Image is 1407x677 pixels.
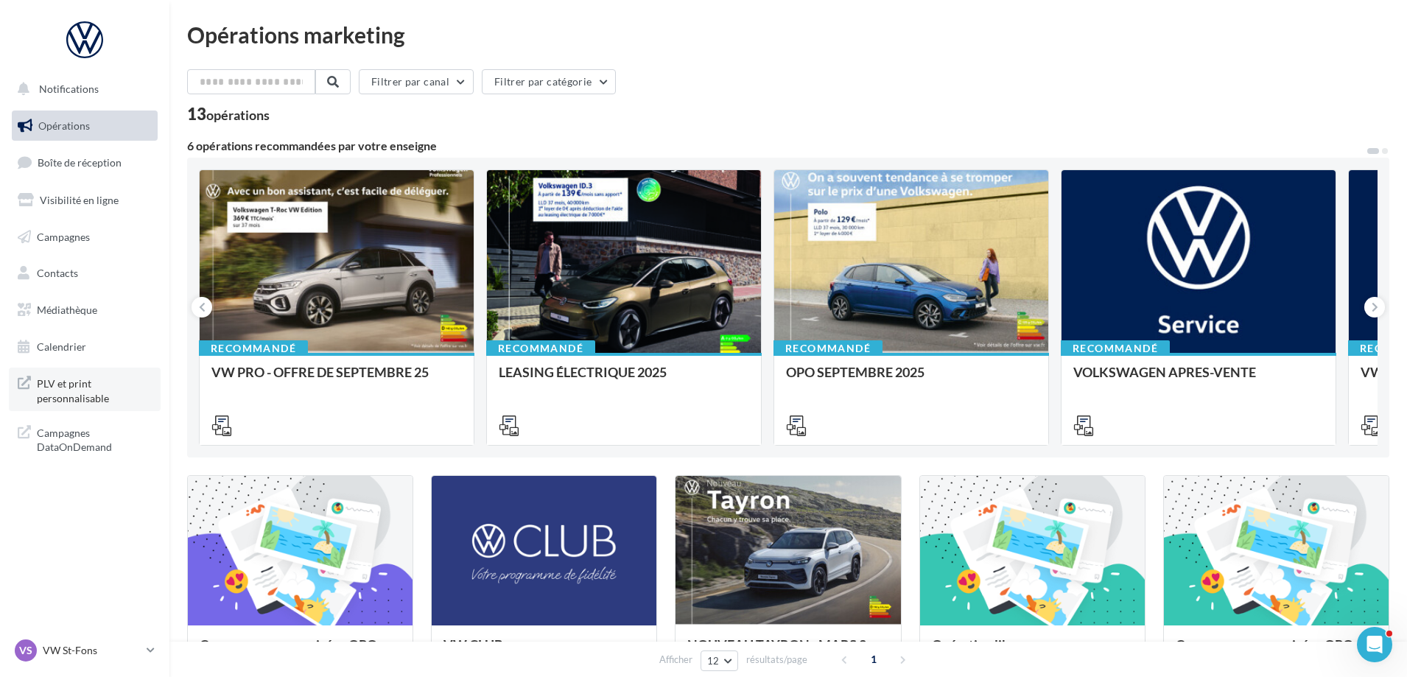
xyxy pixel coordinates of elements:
span: Calendrier [37,340,86,353]
div: VW CLUB [443,637,645,667]
div: 6 opérations recommandées par votre enseigne [187,140,1366,152]
div: Campagnes sponsorisées OPO Septembre [200,637,401,667]
span: 1 [862,648,885,671]
div: Opération libre [932,637,1133,667]
div: opérations [206,108,270,122]
a: Contacts [9,258,161,289]
span: Notifications [39,83,99,95]
div: NOUVEAU TAYRON - MARS 2025 [687,637,888,667]
span: Campagnes DataOnDemand [37,423,152,455]
a: PLV et print personnalisable [9,368,161,411]
div: LEASING ÉLECTRIQUE 2025 [499,365,749,394]
a: VS VW St-Fons [12,636,158,664]
div: Campagnes sponsorisées OPO [1176,637,1377,667]
span: Afficher [659,653,692,667]
iframe: Intercom live chat [1357,627,1392,662]
div: Recommandé [1061,340,1170,357]
div: VOLKSWAGEN APRES-VENTE [1073,365,1324,394]
div: Recommandé [199,340,308,357]
a: Calendrier [9,332,161,362]
a: Boîte de réception [9,147,161,178]
div: OPO SEPTEMBRE 2025 [786,365,1036,394]
div: Recommandé [486,340,595,357]
a: Opérations [9,111,161,141]
p: VW St-Fons [43,643,141,658]
a: Campagnes DataOnDemand [9,417,161,460]
a: Campagnes [9,222,161,253]
span: résultats/page [746,653,807,667]
div: 13 [187,106,270,122]
span: Campagnes [37,230,90,242]
div: Opérations marketing [187,24,1389,46]
button: Notifications [9,74,155,105]
span: PLV et print personnalisable [37,373,152,405]
span: VS [19,643,32,658]
button: Filtrer par canal [359,69,474,94]
button: 12 [701,650,738,671]
span: Contacts [37,267,78,279]
a: Médiathèque [9,295,161,326]
span: Médiathèque [37,304,97,316]
span: Visibilité en ligne [40,194,119,206]
div: Recommandé [773,340,883,357]
a: Visibilité en ligne [9,185,161,216]
span: 12 [707,655,720,667]
span: Opérations [38,119,90,132]
button: Filtrer par catégorie [482,69,616,94]
span: Boîte de réception [38,156,122,169]
div: VW PRO - OFFRE DE SEPTEMBRE 25 [211,365,462,394]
